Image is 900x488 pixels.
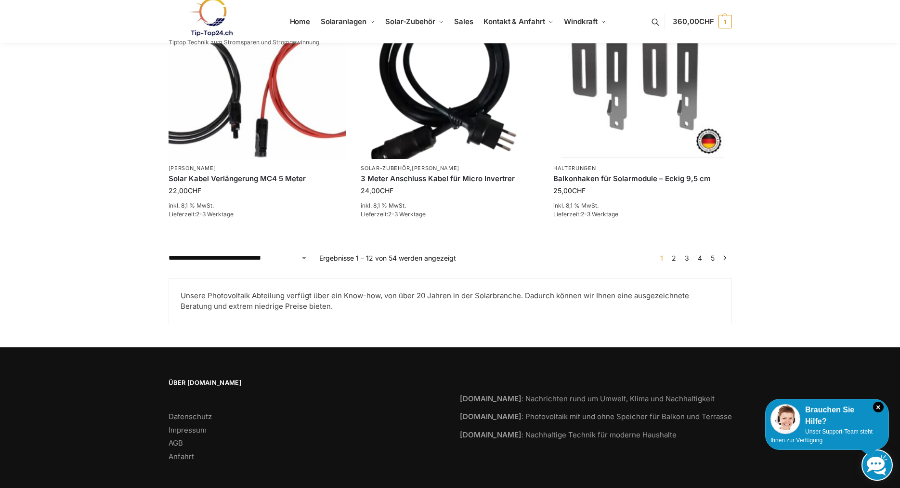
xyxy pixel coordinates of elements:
[553,211,618,218] span: Lieferzeit:
[454,17,473,26] span: Sales
[321,17,366,26] span: Solaranlagen
[169,201,347,210] p: inkl. 8,1 % MwSt.
[673,7,731,36] a: 360,00CHF 1
[460,430,522,439] strong: [DOMAIN_NAME]
[708,254,717,262] a: Seite 5
[380,186,393,195] span: CHF
[721,253,728,263] a: →
[770,404,800,434] img: Customer service
[658,254,665,262] span: Seite 1
[169,253,308,263] select: Shop-Reihenfolge
[169,452,194,461] a: Anfahrt
[169,26,347,159] img: Solar-Verlängerungskabel, MC4
[553,201,731,210] p: inkl. 8,1 % MwSt.
[188,186,201,195] span: CHF
[564,17,598,26] span: Windkraft
[361,165,539,172] p: ,
[361,211,426,218] span: Lieferzeit:
[169,438,183,448] a: AGB
[673,17,714,26] span: 360,00
[412,165,459,171] a: [PERSON_NAME]
[319,253,456,263] p: Ergebnisse 1 – 12 von 54 werden angezeigt
[169,186,201,195] bdi: 22,00
[169,40,319,45] p: Tiptop Technik zum Stromsparen und Stromgewinnung
[196,211,234,218] span: 2-3 Werktage
[169,378,441,388] span: Über [DOMAIN_NAME]
[169,412,212,421] a: Datenschutz
[361,201,539,210] p: inkl. 8,1 % MwSt.
[169,174,347,184] a: Solar Kabel Verlängerung MC4 5 Meter
[460,394,522,403] strong: [DOMAIN_NAME]
[654,253,731,263] nav: Produkt-Seitennummerierung
[169,425,207,435] a: Impressum
[460,394,715,403] a: [DOMAIN_NAME]: Nachrichten rund um Umwelt, Klima und Nachhaltigkeit
[169,211,234,218] span: Lieferzeit:
[181,290,720,312] p: Unsere Photovoltaik Abteilung verfügt über ein Know-how, von über 20 Jahren in der Solarbranche. ...
[873,402,884,412] i: Schließen
[770,428,873,444] span: Unser Support-Team steht Ihnen zur Verfügung
[553,165,596,171] a: Halterungen
[699,17,714,26] span: CHF
[460,430,677,439] a: [DOMAIN_NAME]: Nachhaltige Technik für moderne Haushalte
[361,186,393,195] bdi: 24,00
[361,165,410,171] a: Solar-Zubehör
[460,412,522,421] strong: [DOMAIN_NAME]
[682,254,691,262] a: Seite 3
[718,15,732,28] span: 1
[385,17,435,26] span: Solar-Zubehör
[581,211,618,218] span: 2-3 Werktage
[553,26,731,159] img: Balkonhaken eckig
[572,186,586,195] span: CHF
[553,186,586,195] bdi: 25,00
[460,412,732,421] a: [DOMAIN_NAME]: Photovoltaik mit und ohne Speicher für Balkon und Terrasse
[483,17,545,26] span: Kontakt & Anfahrt
[361,26,539,159] img: Anschlusskabel-3meter
[669,254,678,262] a: Seite 2
[169,165,216,171] a: [PERSON_NAME]
[553,174,731,184] a: Balkonhaken für Solarmodule – Eckig 9,5 cm
[361,174,539,184] a: 3 Meter Anschluss Kabel für Micro Invertrer
[695,254,704,262] a: Seite 4
[388,211,426,218] span: 2-3 Werktage
[770,404,884,427] div: Brauchen Sie Hilfe?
